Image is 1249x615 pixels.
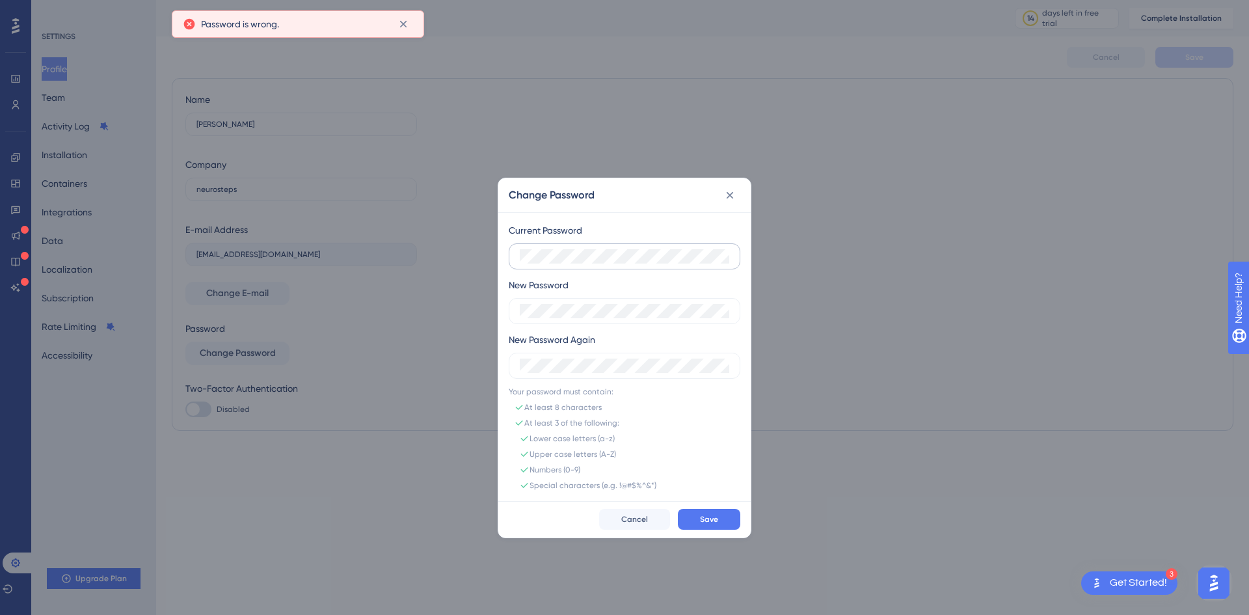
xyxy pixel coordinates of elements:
div: New Password Again [509,332,595,348]
span: Password is wrong. [201,16,279,32]
span: Cancel [621,514,648,525]
span: Save [700,514,718,525]
div: New Password [509,277,569,293]
iframe: UserGuiding AI Assistant Launcher [1194,564,1233,603]
div: At least 8 characters [524,402,602,413]
div: At least 3 of the following: [524,418,619,428]
div: Current Password [509,223,582,238]
h2: Change Password [509,187,595,203]
div: Upper case letters (A-Z) [530,449,616,459]
div: Numbers (0-9) [530,465,580,475]
div: Lower case letters (a-z) [530,433,615,444]
div: Your password must contain: [509,387,613,397]
div: Open Get Started! checklist, remaining modules: 3 [1081,571,1177,595]
div: Special characters (e.g. !@#$%^&*) [530,480,656,491]
div: 3 [1166,568,1177,580]
span: Need Help? [31,3,81,19]
div: Get Started! [1110,576,1167,590]
img: launcher-image-alternative-text [1089,575,1105,591]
